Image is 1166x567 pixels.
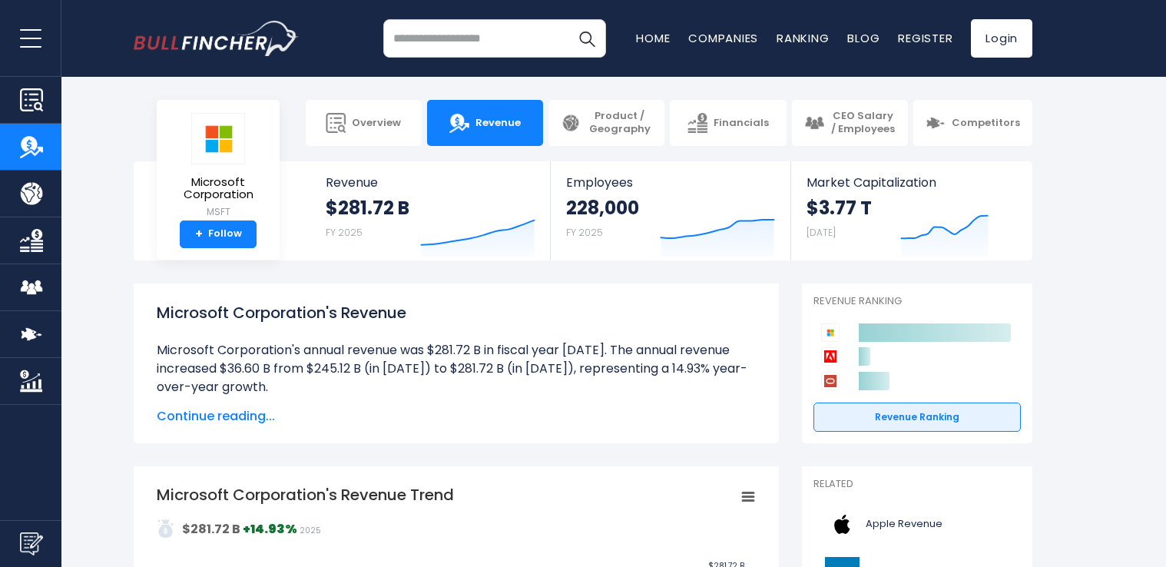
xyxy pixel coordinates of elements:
[813,478,1021,491] p: Related
[326,175,535,190] span: Revenue
[898,30,952,46] a: Register
[180,220,257,248] a: +Follow
[169,176,267,201] span: Microsoft Corporation
[714,117,769,130] span: Financials
[821,347,840,366] img: Adobe competitors logo
[352,117,401,130] span: Overview
[636,30,670,46] a: Home
[913,100,1032,146] a: Competitors
[157,301,756,324] h1: Microsoft Corporation's Revenue
[813,403,1021,432] a: Revenue Ranking
[830,110,896,136] span: CEO Salary / Employees
[326,226,363,239] small: FY 2025
[587,110,652,136] span: Product / Geography
[807,175,1015,190] span: Market Capitalization
[134,21,299,56] img: bullfincher logo
[243,520,297,538] strong: +14.93%
[182,520,240,538] strong: $281.72 B
[821,323,840,342] img: Microsoft Corporation competitors logo
[670,100,786,146] a: Financials
[777,30,829,46] a: Ranking
[847,30,879,46] a: Blog
[807,226,836,239] small: [DATE]
[157,407,756,426] span: Continue reading...
[134,21,299,56] a: Go to homepage
[157,484,454,506] tspan: Microsoft Corporation's Revenue Trend
[548,100,664,146] a: Product / Geography
[821,372,840,390] img: Oracle Corporation competitors logo
[566,175,774,190] span: Employees
[568,19,606,58] button: Search
[427,100,543,146] a: Revenue
[306,100,422,146] a: Overview
[971,19,1032,58] a: Login
[688,30,758,46] a: Companies
[551,161,790,260] a: Employees 228,000 FY 2025
[813,503,1021,545] a: Apple Revenue
[952,117,1020,130] span: Competitors
[823,507,861,542] img: AAPL logo
[792,100,908,146] a: CEO Salary / Employees
[169,205,267,219] small: MSFT
[475,117,521,130] span: Revenue
[791,161,1031,260] a: Market Capitalization $3.77 T [DATE]
[326,196,409,220] strong: $281.72 B
[195,227,203,241] strong: +
[300,525,321,536] span: 2025
[157,519,175,538] img: addasd
[566,226,603,239] small: FY 2025
[807,196,872,220] strong: $3.77 T
[813,295,1021,308] p: Revenue Ranking
[310,161,551,260] a: Revenue $281.72 B FY 2025
[566,196,639,220] strong: 228,000
[157,341,756,396] li: Microsoft Corporation's annual revenue was $281.72 B in fiscal year [DATE]. The annual revenue in...
[168,112,268,220] a: Microsoft Corporation MSFT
